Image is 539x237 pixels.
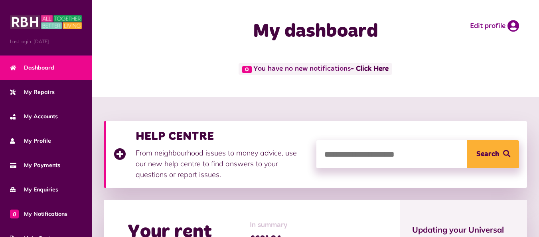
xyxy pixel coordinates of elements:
[10,38,82,45] span: Last login: [DATE]
[10,210,67,218] span: My Notifications
[211,20,419,43] h1: My dashboard
[351,66,389,73] a: - Click Here
[10,88,55,96] span: My Repairs
[136,129,308,143] h3: HELP CENTRE
[136,147,308,180] p: From neighbourhood issues to money advice, use our new help centre to find answers to your questi...
[250,220,297,231] span: In summary
[239,63,392,75] span: You have no new notifications
[10,64,54,72] span: Dashboard
[467,140,519,168] button: Search
[10,209,19,218] span: 0
[10,185,58,194] span: My Enquiries
[476,140,499,168] span: Search
[242,66,252,73] span: 0
[10,137,51,145] span: My Profile
[470,20,519,32] a: Edit profile
[10,112,58,121] span: My Accounts
[10,161,60,169] span: My Payments
[10,14,82,30] img: MyRBH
